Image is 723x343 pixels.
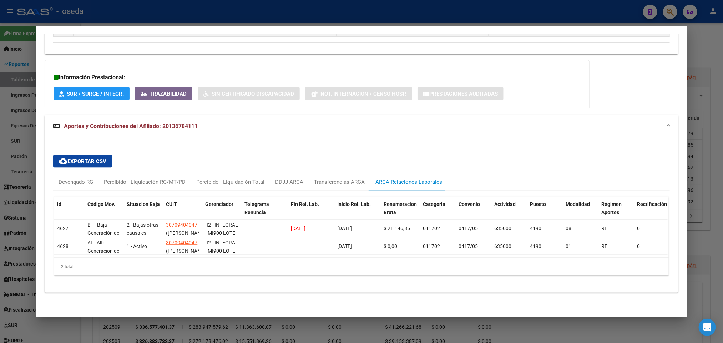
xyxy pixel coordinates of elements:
div: ARCA Relaciones Laborales [375,178,442,186]
span: 01 [566,243,571,249]
span: 4627 [57,226,69,231]
span: 635000 [494,243,511,249]
button: SUR / SURGE / INTEGR. [54,87,130,100]
span: 2 - Bajas otras causales [127,222,158,236]
div: DDJJ ARCA [275,178,303,186]
span: 4190 [530,226,541,231]
span: Inicio Rel. Lab. [337,201,371,207]
span: SUR / SURGE / INTEGR. [67,91,124,97]
span: Situacion Baja [127,201,160,207]
span: RE [601,243,607,249]
span: 0417/05 [459,243,478,249]
datatable-header-cell: Categoria [420,197,456,228]
span: 4628 [57,243,69,249]
span: 0 [637,226,640,231]
div: Open Intercom Messenger [699,319,716,336]
mat-expansion-panel-header: Aportes y Contribuciones del Afiliado: 20136784111 [45,115,678,138]
button: Trazabilidad [135,87,192,100]
button: Prestaciones Auditadas [418,87,504,100]
datatable-header-cell: Rectificación [634,197,670,228]
span: Régimen Aportes [601,201,622,215]
span: 30709404047 [166,222,197,228]
div: Percibido - Liquidación RG/MT/PD [104,178,186,186]
span: II2 - INTEGRAL - MI900 LOTE 2 [205,240,238,262]
span: II2 - INTEGRAL - MI900 LOTE 2 [205,222,238,244]
span: Prestaciones Auditadas [429,91,498,97]
span: Categoria [423,201,445,207]
span: id [57,201,61,207]
span: 4190 [530,243,541,249]
datatable-header-cell: Inicio Rel. Lab. [334,197,381,228]
div: Transferencias ARCA [314,178,365,186]
button: Sin Certificado Discapacidad [198,87,300,100]
span: Modalidad [566,201,590,207]
button: Not. Internacion / Censo Hosp. [305,87,412,100]
span: 011702 [423,226,440,231]
span: 0 [637,243,640,249]
datatable-header-cell: Convenio [456,197,491,228]
datatable-header-cell: Régimen Aportes [598,197,634,228]
span: RE [601,226,607,231]
span: ([PERSON_NAME] E HIJOS SA) [166,230,206,244]
span: Actividad [494,201,516,207]
datatable-header-cell: id [54,197,85,228]
datatable-header-cell: Código Mov. [85,197,124,228]
span: Puesto [530,201,546,207]
span: 0417/05 [459,226,478,231]
div: Percibido - Liquidación Total [196,178,264,186]
mat-icon: cloud_download [59,157,67,165]
span: 011702 [423,243,440,249]
span: Trazabilidad [150,91,187,97]
span: ([PERSON_NAME] E HIJOS SA) [166,248,206,262]
datatable-header-cell: Situacion Baja [124,197,163,228]
span: 30709404047 [166,240,197,246]
span: [DATE] [291,226,305,231]
span: Aportes y Contribuciones del Afiliado: 20136784111 [64,123,198,130]
datatable-header-cell: CUIT [163,197,202,228]
datatable-header-cell: Fin Rel. Lab. [288,197,334,228]
span: Gerenciador [205,201,233,207]
span: 635000 [494,226,511,231]
datatable-header-cell: Modalidad [563,197,598,228]
span: 08 [566,226,571,231]
datatable-header-cell: Puesto [527,197,563,228]
span: Telegrama Renuncia [244,201,269,215]
span: [DATE] [337,226,352,231]
span: $ 21.146,85 [384,226,410,231]
h3: Información Prestacional: [54,73,581,82]
div: Aportes y Contribuciones del Afiliado: 20136784111 [45,138,678,293]
div: Devengado RG [59,178,93,186]
span: Renumeracion Bruta [384,201,417,215]
button: Exportar CSV [53,155,112,168]
datatable-header-cell: Telegrama Renuncia [242,197,288,228]
span: AT - Alta - Generación de clave [87,240,119,262]
span: Sin Certificado Discapacidad [212,91,294,97]
span: Exportar CSV [59,158,106,165]
span: Not. Internacion / Censo Hosp. [320,91,406,97]
span: Código Mov. [87,201,115,207]
span: Fin Rel. Lab. [291,201,319,207]
span: Convenio [459,201,480,207]
span: $ 0,00 [384,243,397,249]
div: 2 total [54,258,668,276]
span: Rectificación [637,201,667,207]
span: 1 - Activo [127,243,147,249]
span: [DATE] [337,243,352,249]
datatable-header-cell: Renumeracion Bruta [381,197,420,228]
span: CUIT [166,201,177,207]
datatable-header-cell: Gerenciador [202,197,242,228]
span: BT - Baja - Generación de Clave [87,222,119,244]
datatable-header-cell: Actividad [491,197,527,228]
